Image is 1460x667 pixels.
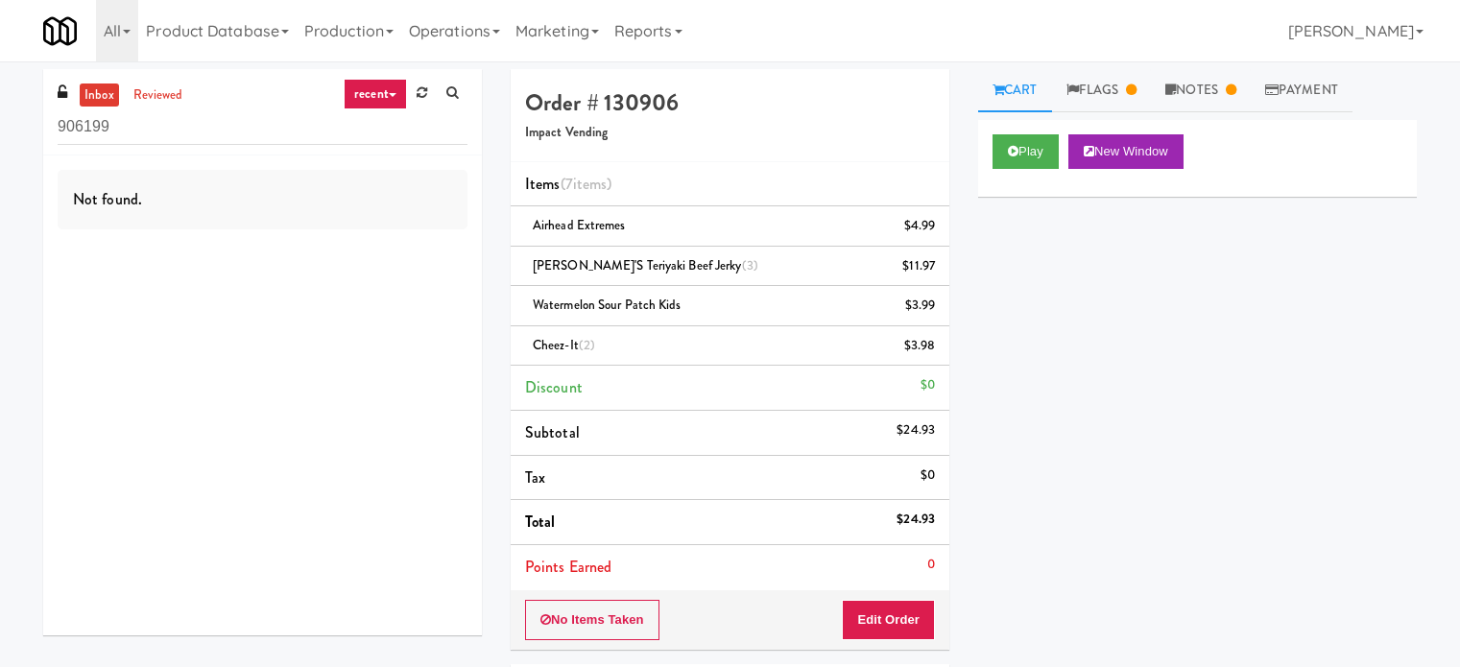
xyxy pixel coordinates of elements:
[897,418,935,442] div: $24.93
[904,334,936,358] div: $3.98
[904,214,936,238] div: $4.99
[525,126,935,140] h5: Impact Vending
[579,336,595,354] span: (2)
[1251,69,1352,112] a: Payment
[129,83,188,107] a: reviewed
[993,134,1059,169] button: Play
[902,254,935,278] div: $11.97
[905,294,936,318] div: $3.99
[525,600,659,640] button: No Items Taken
[58,109,467,145] input: Search vision orders
[573,173,608,195] ng-pluralize: items
[533,296,682,314] span: Watermelon Sour Patch Kids
[525,466,545,488] span: Tax
[525,90,935,115] h4: Order # 130906
[921,373,935,397] div: $0
[525,173,611,195] span: Items
[1068,134,1184,169] button: New Window
[842,600,935,640] button: Edit Order
[921,464,935,488] div: $0
[978,69,1052,112] a: Cart
[897,508,935,532] div: $24.93
[1052,69,1152,112] a: Flags
[43,14,77,48] img: Micromart
[525,511,556,533] span: Total
[927,553,935,577] div: 0
[525,376,583,398] span: Discount
[533,336,595,354] span: Cheez-It
[742,256,758,274] span: (3)
[533,256,758,274] span: [PERSON_NAME]'s Teriyaki Beef Jerky
[344,79,407,109] a: recent
[525,556,611,578] span: Points Earned
[80,83,119,107] a: inbox
[1151,69,1251,112] a: Notes
[533,216,626,234] span: Airhead Extremes
[73,188,142,210] span: Not found.
[561,173,612,195] span: (7 )
[525,421,580,443] span: Subtotal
